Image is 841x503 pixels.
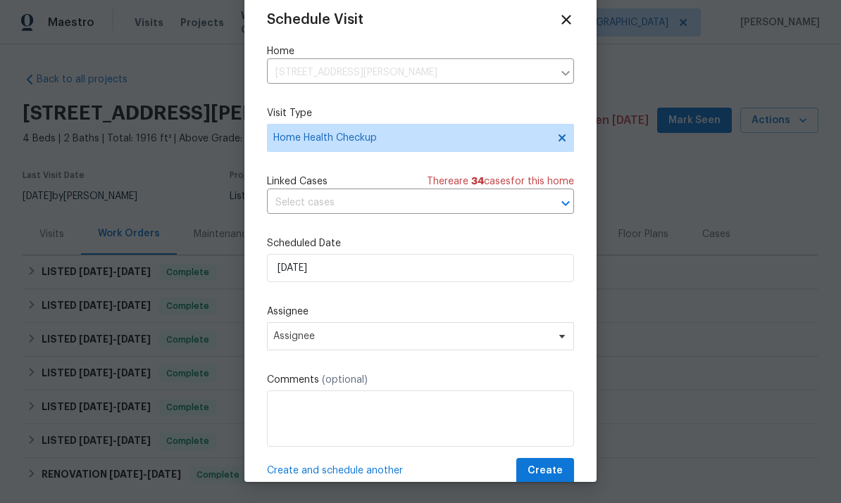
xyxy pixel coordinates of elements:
span: Create and schedule another [267,464,403,478]
label: Scheduled Date [267,236,574,250]
span: Schedule Visit [267,13,363,27]
button: Open [556,193,575,213]
span: There are case s for this home [427,174,574,189]
span: Linked Cases [267,174,328,189]
span: (optional) [322,375,368,385]
input: Enter in an address [267,62,553,84]
input: M/D/YYYY [267,254,574,282]
input: Select cases [267,192,535,214]
span: Create [528,462,563,480]
span: Assignee [273,331,549,342]
label: Visit Type [267,106,574,120]
span: Close [559,12,574,27]
span: 34 [471,177,484,186]
label: Home [267,44,574,58]
label: Comments [267,373,574,387]
span: Home Health Checkup [273,131,547,145]
button: Create [516,458,574,484]
label: Assignee [267,305,574,319]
